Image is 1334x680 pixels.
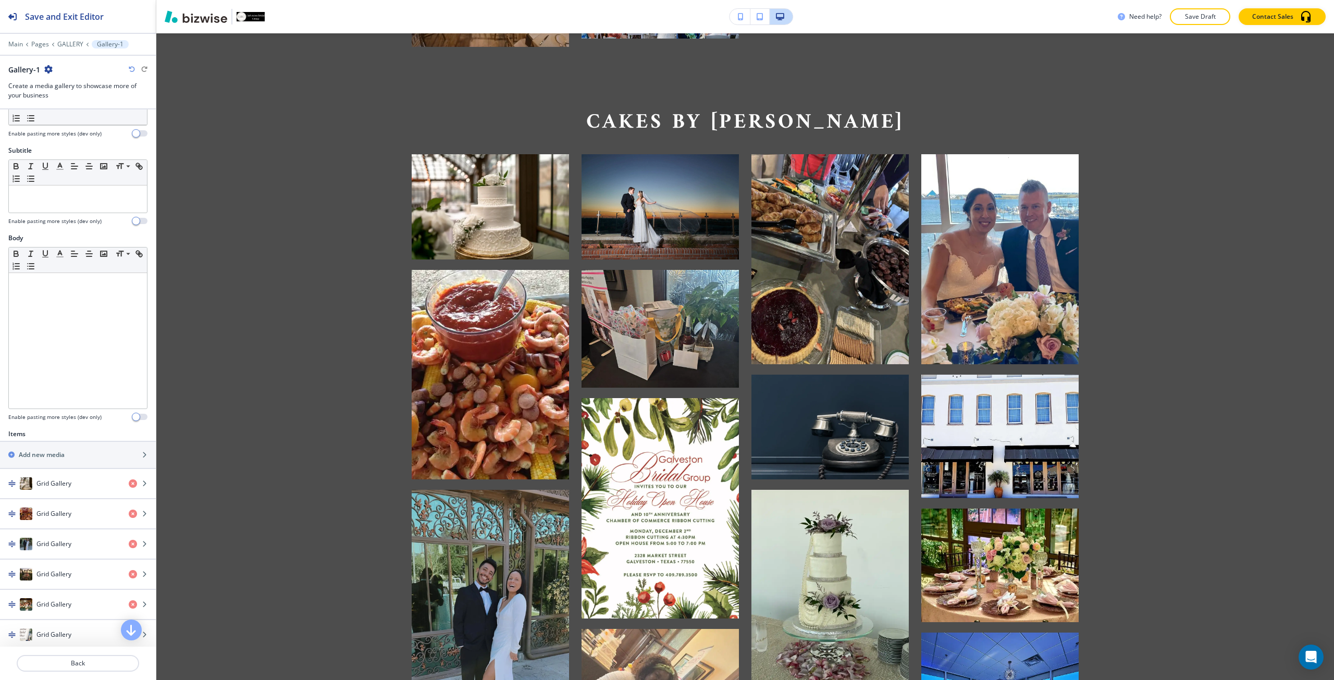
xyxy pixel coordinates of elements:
[8,413,102,421] h4: Enable pasting more styles (dev only)
[25,10,104,23] h2: Save and Exit Editor
[36,600,71,609] h4: Grid Gallery
[237,12,265,22] img: Your Logo
[1252,12,1293,21] p: Contact Sales
[8,429,26,439] h2: Items
[1129,12,1162,21] h3: Need help?
[31,41,49,48] button: Pages
[8,64,40,75] h2: Gallery-1
[36,630,71,639] h4: Grid Gallery
[36,570,71,579] h4: Grid Gallery
[165,10,227,23] img: Bizwise Logo
[8,41,23,48] button: Main
[8,81,147,100] h3: Create a media gallery to showcase more of your business
[36,509,71,518] h4: Grid Gallery
[586,109,904,135] p: Cakes by [PERSON_NAME]
[17,655,139,672] button: Back
[57,41,83,48] button: GALLERY
[19,450,65,460] h2: Add new media
[8,571,16,578] img: Drag
[8,217,102,225] h4: Enable pasting more styles (dev only)
[8,540,16,548] img: Drag
[1299,645,1324,670] div: Open Intercom Messenger
[92,40,129,48] button: Gallery-1
[36,539,71,549] h4: Grid Gallery
[8,480,16,487] img: Drag
[97,41,123,48] p: Gallery-1
[8,601,16,608] img: Drag
[8,130,102,138] h4: Enable pasting more styles (dev only)
[8,233,23,243] h2: Body
[8,146,32,155] h2: Subtitle
[8,631,16,638] img: Drag
[18,659,138,668] p: Back
[8,510,16,517] img: Drag
[1170,8,1230,25] button: Save Draft
[1239,8,1326,25] button: Contact Sales
[36,479,71,488] h4: Grid Gallery
[1183,12,1217,21] p: Save Draft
